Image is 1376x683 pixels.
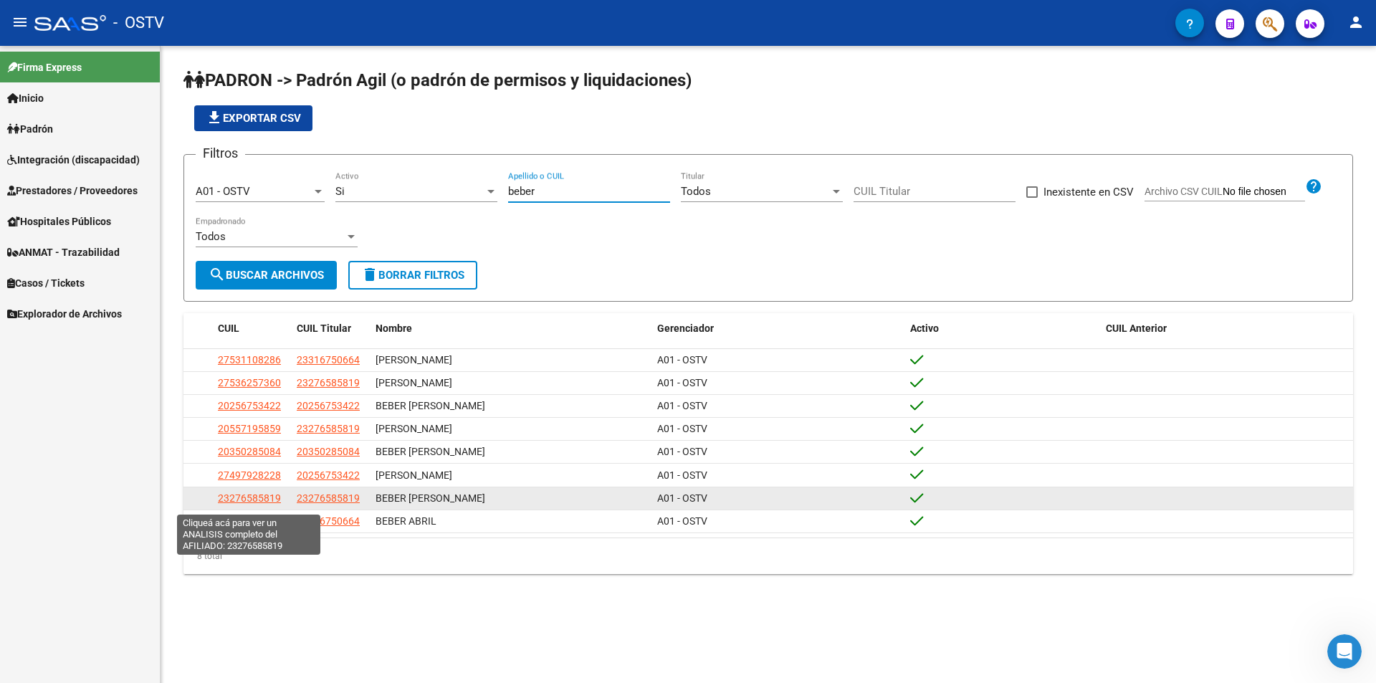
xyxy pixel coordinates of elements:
[376,446,485,457] span: BEBER [PERSON_NAME]
[1043,183,1134,201] span: Inexistente en CSV
[218,469,281,481] span: 27497928228
[218,492,281,504] span: 23276585819
[657,377,707,388] span: A01 - OSTV
[291,313,370,344] datatable-header-cell: CUIL Titular
[7,59,82,75] span: Firma Express
[7,90,44,106] span: Inicio
[196,185,250,198] span: A01 - OSTV
[910,323,939,334] span: Activo
[657,469,707,481] span: A01 - OSTV
[1106,323,1167,334] span: CUIL Anterior
[7,244,120,260] span: ANMAT - Trazabilidad
[1100,313,1353,344] datatable-header-cell: CUIL Anterior
[376,400,485,411] span: BEBER [PERSON_NAME]
[297,354,360,366] span: 23316750664
[657,323,714,334] span: Gerenciador
[297,492,360,504] span: 23276585819
[335,185,345,198] span: Si
[297,400,360,411] span: 20256753422
[218,446,281,457] span: 20350285084
[904,313,1100,344] datatable-header-cell: Activo
[218,400,281,411] span: 20256753422
[7,152,140,168] span: Integración (discapacidad)
[297,515,360,527] span: 23316750664
[657,400,707,411] span: A01 - OSTV
[657,446,707,457] span: A01 - OSTV
[348,261,477,290] button: Borrar Filtros
[1145,186,1223,197] span: Archivo CSV CUIL
[218,354,281,366] span: 27531108286
[218,423,281,434] span: 20557195859
[7,183,138,199] span: Prestadores / Proveedores
[11,14,29,31] mat-icon: menu
[218,515,281,527] span: 27479405560
[657,423,707,434] span: A01 - OSTV
[206,109,223,126] mat-icon: file_download
[209,266,226,283] mat-icon: search
[376,354,452,366] span: [PERSON_NAME]
[7,214,111,229] span: Hospitales Públicos
[376,377,452,388] span: [PERSON_NAME]
[297,423,360,434] span: 23276585819
[212,313,291,344] datatable-header-cell: CUIL
[297,323,351,334] span: CUIL Titular
[657,492,707,504] span: A01 - OSTV
[183,70,692,90] span: PADRON -> Padrón Agil (o padrón de permisos y liquidaciones)
[297,469,360,481] span: 20256753422
[7,306,122,322] span: Explorador de Archivos
[1327,634,1362,669] iframe: Intercom live chat
[681,185,711,198] span: Todos
[376,469,452,481] span: [PERSON_NAME]
[651,313,904,344] datatable-header-cell: Gerenciador
[7,121,53,137] span: Padrón
[297,446,360,457] span: 20350285084
[361,269,464,282] span: Borrar Filtros
[361,266,378,283] mat-icon: delete
[376,323,412,334] span: Nombre
[370,313,651,344] datatable-header-cell: Nombre
[657,515,707,527] span: A01 - OSTV
[113,7,164,39] span: - OSTV
[183,538,1353,574] div: 8 total
[7,275,85,291] span: Casos / Tickets
[1305,178,1322,195] mat-icon: help
[1223,186,1305,199] input: Archivo CSV CUIL
[218,323,239,334] span: CUIL
[657,354,707,366] span: A01 - OSTV
[196,261,337,290] button: Buscar Archivos
[1347,14,1365,31] mat-icon: person
[218,377,281,388] span: 27536257360
[196,143,245,163] h3: Filtros
[376,423,452,434] span: [PERSON_NAME]
[376,515,436,527] span: BEBER ABRIL
[194,105,312,131] button: Exportar CSV
[206,112,301,125] span: Exportar CSV
[297,377,360,388] span: 23276585819
[196,230,226,243] span: Todos
[209,269,324,282] span: Buscar Archivos
[376,492,485,504] span: BEBER [PERSON_NAME]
